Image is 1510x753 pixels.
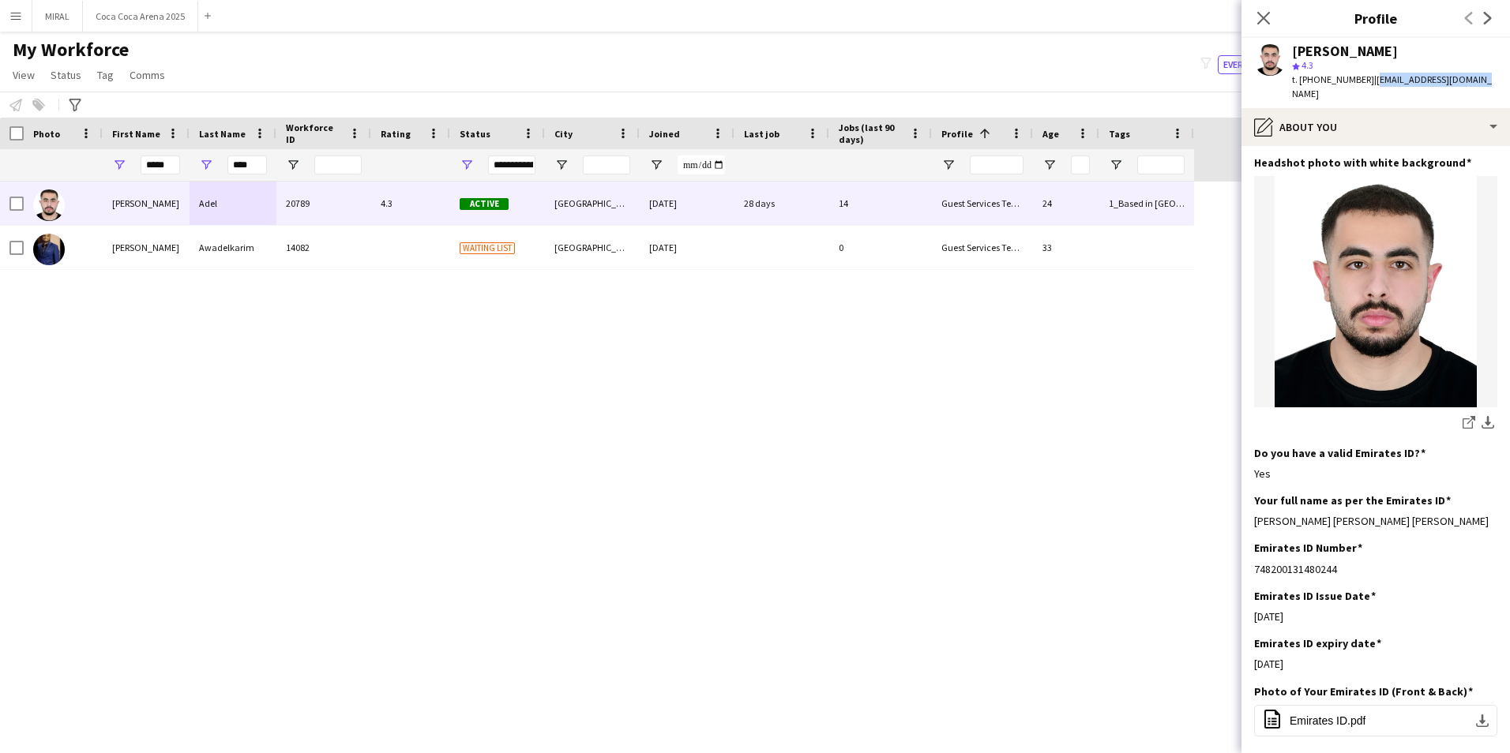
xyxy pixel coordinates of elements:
a: View [6,65,41,85]
span: Jobs (last 90 days) [839,122,903,145]
button: Open Filter Menu [112,158,126,172]
span: | [EMAIL_ADDRESS][DOMAIN_NAME] [1292,73,1492,99]
button: Open Filter Menu [554,158,569,172]
span: Age [1042,128,1059,140]
div: 14082 [276,226,371,269]
button: Open Filter Menu [1042,158,1057,172]
button: MIRAL [32,1,83,32]
div: [DATE] [640,182,734,225]
div: Yes [1254,466,1497,481]
span: Rating [381,128,411,140]
a: Comms [123,65,171,85]
span: Workforce ID [286,122,343,145]
input: Workforce ID Filter Input [314,155,362,174]
span: Active [460,198,509,210]
div: [PERSON_NAME] [103,182,190,225]
div: About you [1241,108,1510,146]
img: Ahmed Awadelkarim [33,234,65,265]
span: My Workforce [13,38,129,62]
h3: Headshot photo with white background [1254,155,1471,170]
div: 28 days [734,182,829,225]
span: Tags [1109,128,1130,140]
input: First Name Filter Input [141,155,180,174]
span: Status [51,68,81,82]
h3: Your full name as per the Emirates ID [1254,493,1451,508]
a: Status [44,65,88,85]
span: Last Name [199,128,246,140]
app-action-btn: Advanced filters [66,96,85,114]
h3: Emirates ID Number [1254,541,1362,555]
input: Tags Filter Input [1137,155,1185,174]
button: Everyone12,852 [1218,55,1302,74]
button: Open Filter Menu [1109,158,1123,172]
span: View [13,68,35,82]
div: [PERSON_NAME] [1292,44,1398,58]
button: Open Filter Menu [460,158,474,172]
div: 14 [829,182,932,225]
span: t. [PHONE_NUMBER] [1292,73,1374,85]
h3: Emirates ID expiry date [1254,636,1381,650]
span: Waiting list [460,242,515,254]
button: Coca Coca Arena 2025 [83,1,198,32]
span: Emirates ID.pdf [1290,714,1365,727]
span: 4.3 [1302,59,1313,71]
div: [GEOGRAPHIC_DATA] [545,182,640,225]
div: 24 [1033,182,1099,225]
div: Awadelkarim [190,226,276,269]
button: Open Filter Menu [286,158,300,172]
span: Status [460,128,490,140]
div: 1_Based in [GEOGRAPHIC_DATA], 2_English Level = 2/3 Good , 4_EA Active, [GEOGRAPHIC_DATA] [1099,182,1194,225]
input: Age Filter Input [1071,155,1090,174]
div: [DATE] [1254,657,1497,671]
h3: Emirates ID Issue Date [1254,589,1376,603]
button: Open Filter Menu [941,158,956,172]
div: Guest Services Team [932,226,1033,269]
span: City [554,128,573,140]
div: 20789 [276,182,371,225]
img: IMG_3675.jpeg [1254,176,1497,407]
span: Comms [130,68,165,82]
div: 748200131480244 [1254,562,1497,576]
input: Profile Filter Input [970,155,1024,174]
a: Tag [91,65,120,85]
button: Emirates ID.pdf [1254,705,1497,736]
h3: Do you have a valid Emirates ID? [1254,446,1425,460]
div: 4.3 [371,182,450,225]
h3: Profile [1241,8,1510,28]
span: Joined [649,128,680,140]
input: Last Name Filter Input [227,155,267,174]
span: First Name [112,128,160,140]
div: [GEOGRAPHIC_DATA] [545,226,640,269]
div: 0 [829,226,932,269]
button: Open Filter Menu [199,158,213,172]
h3: Photo of Your Emirates ID (Front & Back) [1254,684,1473,699]
div: Guest Services Team [932,182,1033,225]
span: Photo [33,128,60,140]
input: City Filter Input [583,155,630,174]
div: Adel [190,182,276,225]
img: Ahmed Adel [33,189,65,221]
div: [PERSON_NAME] [103,226,190,269]
div: [PERSON_NAME] [PERSON_NAME] [PERSON_NAME] [1254,514,1497,528]
button: Open Filter Menu [649,158,663,172]
div: [DATE] [1254,609,1497,624]
div: [DATE] [640,226,734,269]
span: Last job [744,128,779,140]
input: Joined Filter Input [678,155,725,174]
span: Tag [97,68,114,82]
div: 33 [1033,226,1099,269]
span: Profile [941,128,973,140]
